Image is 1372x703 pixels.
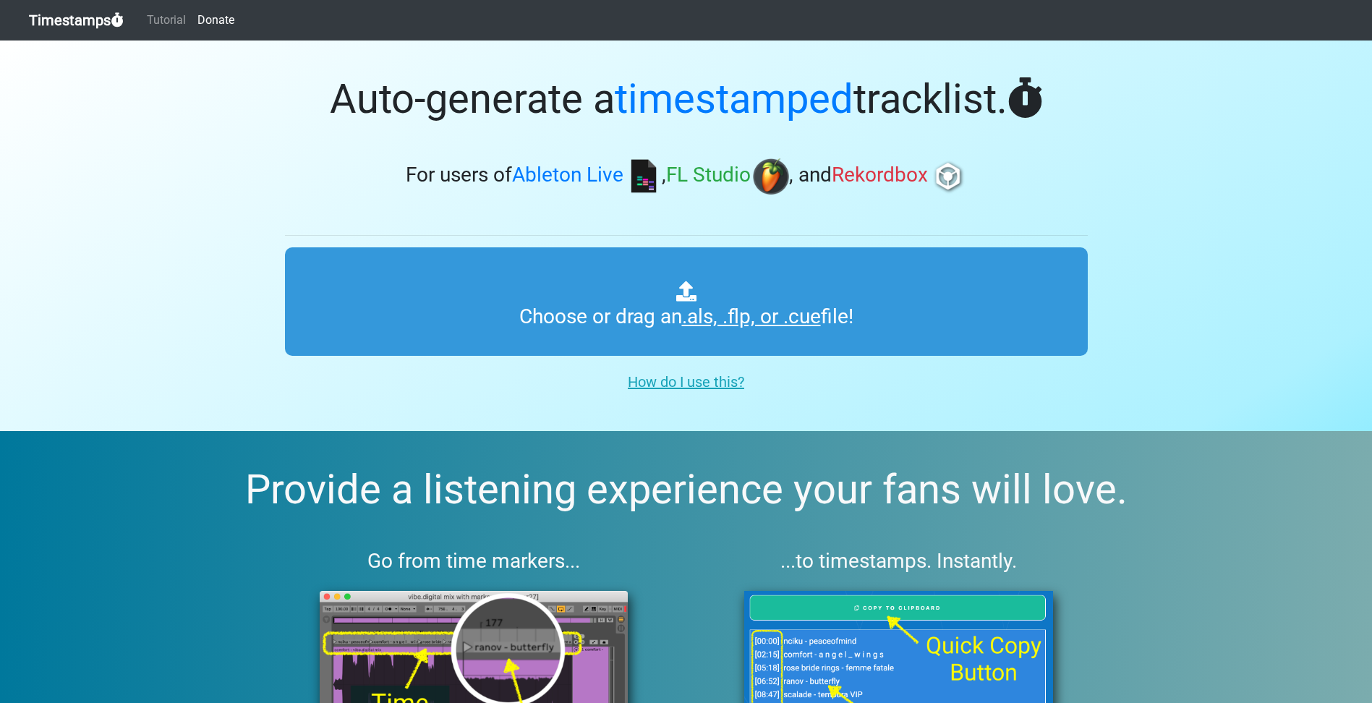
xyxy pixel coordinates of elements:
h2: Provide a listening experience your fans will love. [35,466,1337,514]
span: FL Studio [666,163,751,187]
h3: Go from time markers... [285,549,663,574]
iframe: Drift Widget Chat Controller [1300,631,1355,686]
a: Tutorial [141,6,192,35]
span: Rekordbox [832,163,928,187]
span: Ableton Live [512,163,623,187]
a: Donate [192,6,240,35]
h3: ...to timestamps. Instantly. [710,549,1088,574]
img: ableton.png [626,158,662,195]
span: timestamped [615,75,853,123]
u: How do I use this? [628,373,744,391]
h3: For users of , , and [285,158,1088,195]
a: Timestamps [29,6,124,35]
img: rb.png [930,158,966,195]
h1: Auto-generate a tracklist. [285,75,1088,124]
img: fl.png [753,158,789,195]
